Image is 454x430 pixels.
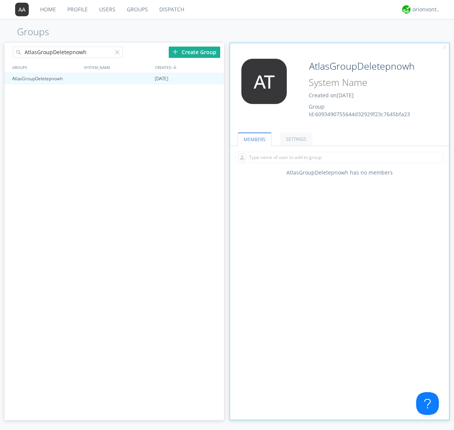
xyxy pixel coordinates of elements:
input: System Name [306,75,428,90]
input: Type name of user to add to group [235,152,444,163]
div: AtlasGroupDeletepnowh has no members [230,169,449,176]
span: Group Id: 6093490755644d32929f23c7645bfa23 [309,103,410,118]
img: 29d36aed6fa347d5a1537e7736e6aa13 [402,5,410,14]
div: Create Group [169,47,220,58]
span: [DATE] [155,73,168,84]
img: 373638.png [15,3,29,16]
div: SYSTEM_NAME [82,62,153,73]
div: AtlasGroupDeletepnowh [10,73,81,84]
div: CREATED [153,62,225,73]
iframe: Toggle Customer Support [416,392,439,415]
a: MEMBERS [238,132,272,146]
img: plus.svg [173,49,178,55]
span: [DATE] [337,92,354,99]
span: Created on [309,92,354,99]
div: orionvontas+atlas+automation+org2 [412,6,441,13]
div: GROUPS [10,62,80,73]
a: SETTINGS [280,132,313,146]
a: AtlasGroupDeletepnowh[DATE] [5,73,224,84]
img: cancel.svg [442,45,447,50]
img: 373638.png [236,59,292,104]
input: Group Name [306,59,428,74]
input: Search groups [13,47,123,58]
